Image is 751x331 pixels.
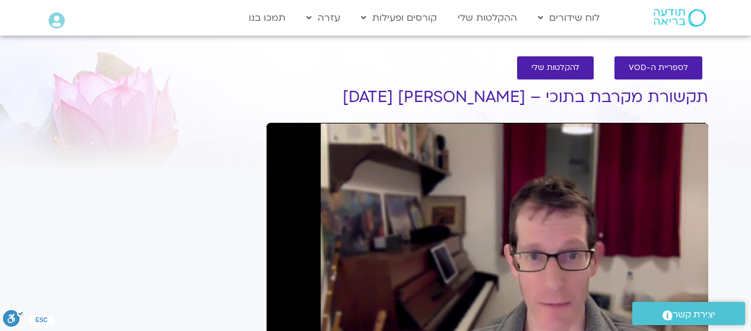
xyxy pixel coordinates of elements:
span: יצירת קשר [673,307,715,323]
a: ההקלטות שלי [452,7,523,29]
a: לוח שידורים [532,7,606,29]
a: תמכו בנו [243,7,291,29]
span: לספריית ה-VOD [629,63,688,72]
a: קורסים ופעילות [355,7,443,29]
a: יצירת קשר [632,302,745,325]
span: להקלטות שלי [531,63,579,72]
img: תודעה בריאה [654,9,706,27]
a: עזרה [300,7,346,29]
h1: תקשורת מקרבת בתוכי – [PERSON_NAME] [DATE] [267,88,708,106]
a: להקלטות שלי [517,56,594,79]
a: לספריית ה-VOD [614,56,702,79]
